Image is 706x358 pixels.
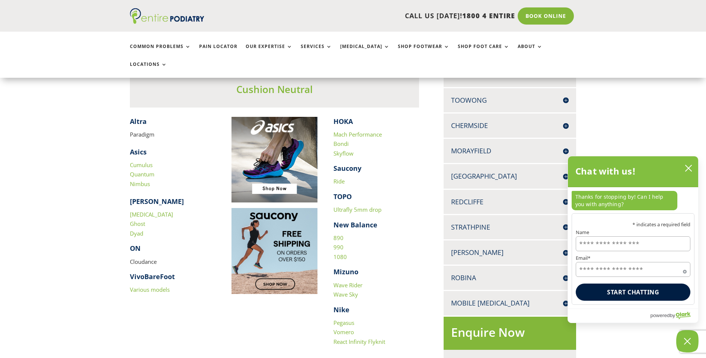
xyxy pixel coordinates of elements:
[301,44,332,60] a: Services
[130,272,175,281] strong: VivoBareFoot
[233,11,515,21] p: CALL US [DATE]!
[130,230,143,237] a: Dyad
[576,284,690,301] button: Start chatting
[576,230,690,235] label: Name
[670,311,675,320] span: by
[451,96,569,105] h4: Toowong
[333,234,344,242] a: 890
[451,146,569,156] h4: Morayfield
[576,262,690,277] input: Email
[333,131,382,138] a: Mach Performance
[333,178,345,185] a: Ride
[333,117,353,126] strong: HOKA
[333,206,381,213] a: Ultrafly 5mm drop
[451,121,569,130] h4: Chermside
[246,44,293,60] a: Our Expertise
[130,147,147,156] strong: Asics
[462,11,515,20] span: 1800 4 ENTIRE
[576,222,690,227] p: * indicates a required field
[333,267,358,276] strong: Mizuno
[130,44,191,60] a: Common Problems
[650,309,698,323] a: Powered by Olark
[130,8,204,24] img: logo (1)
[130,244,141,253] strong: ON
[650,311,670,320] span: powered
[451,197,569,207] h4: Redcliffe
[451,324,569,345] h2: Enquire Now
[333,220,377,229] strong: New Balance
[451,298,569,308] h4: Mobile [MEDICAL_DATA]
[231,117,317,203] img: Image to click to buy ASIC shoes online
[333,243,344,251] a: 990
[333,338,385,345] a: React Infinity Flyknit
[340,44,390,60] a: [MEDICAL_DATA]
[333,281,362,289] a: Wave Rider
[683,163,694,174] button: close chatbox
[130,180,150,188] a: Nimbus
[333,164,361,173] strong: Saucony
[333,291,358,298] a: Wave Sky
[676,330,699,352] button: Close Chatbox
[130,161,153,169] a: Cumulus
[130,83,419,100] h3: Cushion Neutral
[333,150,354,157] a: Skyflow
[333,319,354,326] a: Pegasus
[451,223,569,232] h4: Strathpine
[130,62,167,78] a: Locations
[130,130,216,140] p: Paradigm
[568,156,699,323] div: olark chatbox
[333,328,354,336] a: Vomero
[333,140,349,147] a: Bondi
[199,44,237,60] a: Pain Locator
[398,44,450,60] a: Shop Footwear
[572,191,677,210] p: Thanks for stopping by! Can I help you with anything?
[130,286,170,293] a: Various models
[576,256,690,261] label: Email*
[130,117,216,130] h4: ​
[458,44,509,60] a: Shop Foot Care
[575,164,636,179] h2: Chat with us!
[333,253,347,260] a: 1080
[130,220,145,227] a: Ghost
[130,197,184,206] strong: [PERSON_NAME]
[130,257,216,272] p: Cloudance
[451,172,569,181] h4: [GEOGRAPHIC_DATA]
[518,44,543,60] a: About
[451,273,569,282] h4: Robina
[518,7,574,25] a: Book Online
[568,187,698,213] div: chat
[130,170,154,178] a: Quantum
[333,192,352,201] strong: TOPO
[130,211,173,218] a: [MEDICAL_DATA]
[683,268,687,272] span: Required field
[576,236,690,251] input: Name
[130,117,147,126] strong: Altra
[451,248,569,257] h4: [PERSON_NAME]
[333,305,349,314] strong: Nike
[130,18,204,25] a: Entire Podiatry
